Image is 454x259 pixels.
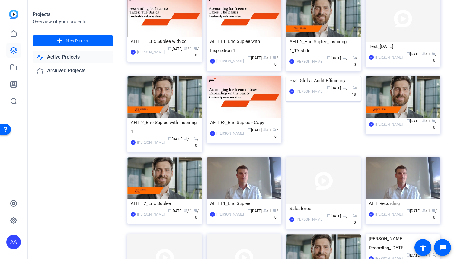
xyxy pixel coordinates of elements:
[33,65,113,77] a: Archived Projects
[9,10,18,19] img: blue-gradient.svg
[289,89,294,94] div: AA
[216,130,244,136] div: [PERSON_NAME]
[33,51,113,63] a: Active Projects
[210,199,278,208] div: AFIT F1_Eric Suplee
[168,137,182,141] span: [DATE]
[184,209,187,212] span: group
[216,58,244,64] div: [PERSON_NAME]
[432,119,435,122] span: radio
[419,244,427,251] mat-icon: accessibility
[406,119,410,122] span: calendar_today
[210,212,215,217] div: JR
[432,209,435,212] span: radio
[248,128,251,131] span: calendar_today
[432,52,435,55] span: radio
[273,56,277,59] span: radio
[263,128,267,131] span: group
[248,56,262,60] span: [DATE]
[33,11,113,18] div: Projects
[406,209,420,213] span: [DATE]
[352,214,356,217] span: radio
[184,137,187,140] span: group
[137,139,165,145] div: [PERSON_NAME]
[327,86,331,89] span: calendar_today
[289,37,357,55] div: AFIT 2_Eric Suplee_Inspiring 1_TY slide
[296,216,323,222] div: [PERSON_NAME]
[369,234,437,252] div: [PERSON_NAME] Recording_[DATE]
[33,18,113,25] div: Overview of your projects
[289,217,294,222] div: JR
[184,209,192,213] span: / 1
[248,128,262,132] span: [DATE]
[273,56,278,66] span: / 0
[432,52,437,62] span: / 0
[352,56,356,59] span: radio
[327,214,331,217] span: calendar_today
[375,211,403,217] div: [PERSON_NAME]
[184,46,187,50] span: group
[343,56,351,60] span: / 1
[352,56,357,67] span: / 0
[193,137,197,140] span: radio
[343,86,351,90] span: / 1
[352,86,357,97] span: / 18
[422,253,430,257] span: / 1
[422,52,430,56] span: / 1
[56,37,63,45] mat-icon: add
[369,55,374,60] div: BH
[406,119,420,123] span: [DATE]
[327,56,341,60] span: [DATE]
[432,209,437,219] span: / 0
[263,209,271,213] span: / 1
[131,50,136,55] div: JR
[327,214,341,218] span: [DATE]
[273,209,277,212] span: radio
[343,214,351,218] span: / 1
[168,137,172,140] span: calendar_today
[263,128,271,132] span: / 1
[369,42,437,51] div: Test_[DATE]
[248,209,262,213] span: [DATE]
[369,122,374,127] div: JR
[131,199,199,208] div: AFIT F2_Eric Suplee
[210,131,215,136] div: JR
[422,119,430,123] span: / 1
[216,211,244,217] div: [PERSON_NAME]
[422,52,426,55] span: group
[343,86,346,89] span: group
[210,37,278,55] div: AFIT F1_Eric Suplee with Inspiration 1
[422,209,430,213] span: / 1
[131,37,199,46] div: AFIT F1_Eric Suplee with cc
[296,88,323,94] div: [PERSON_NAME]
[193,46,197,50] span: radio
[289,59,294,64] div: JR
[375,54,403,60] div: [PERSON_NAME]
[193,137,199,148] span: / 0
[289,76,357,85] div: PwC Global Audit Efficiency
[406,253,410,257] span: calendar_today
[327,56,331,59] span: calendar_today
[422,119,426,122] span: group
[343,56,346,59] span: group
[406,253,420,257] span: [DATE]
[193,47,199,57] span: / 0
[168,209,172,212] span: calendar_today
[273,128,278,139] span: / 0
[131,118,199,136] div: AFIT 2_Eric Suplee with Inspiring 1
[131,212,136,217] div: JR
[248,209,251,212] span: calendar_today
[210,59,215,64] div: JR
[352,86,356,89] span: radio
[248,56,251,59] span: calendar_today
[131,140,136,145] div: JR
[406,209,410,212] span: calendar_today
[406,52,410,55] span: calendar_today
[369,199,437,208] div: AFIT Recording
[406,52,420,56] span: [DATE]
[263,209,267,212] span: group
[369,212,374,217] div: AM
[168,209,182,213] span: [DATE]
[168,46,172,50] span: calendar_today
[352,214,357,225] span: / 0
[432,253,435,257] span: radio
